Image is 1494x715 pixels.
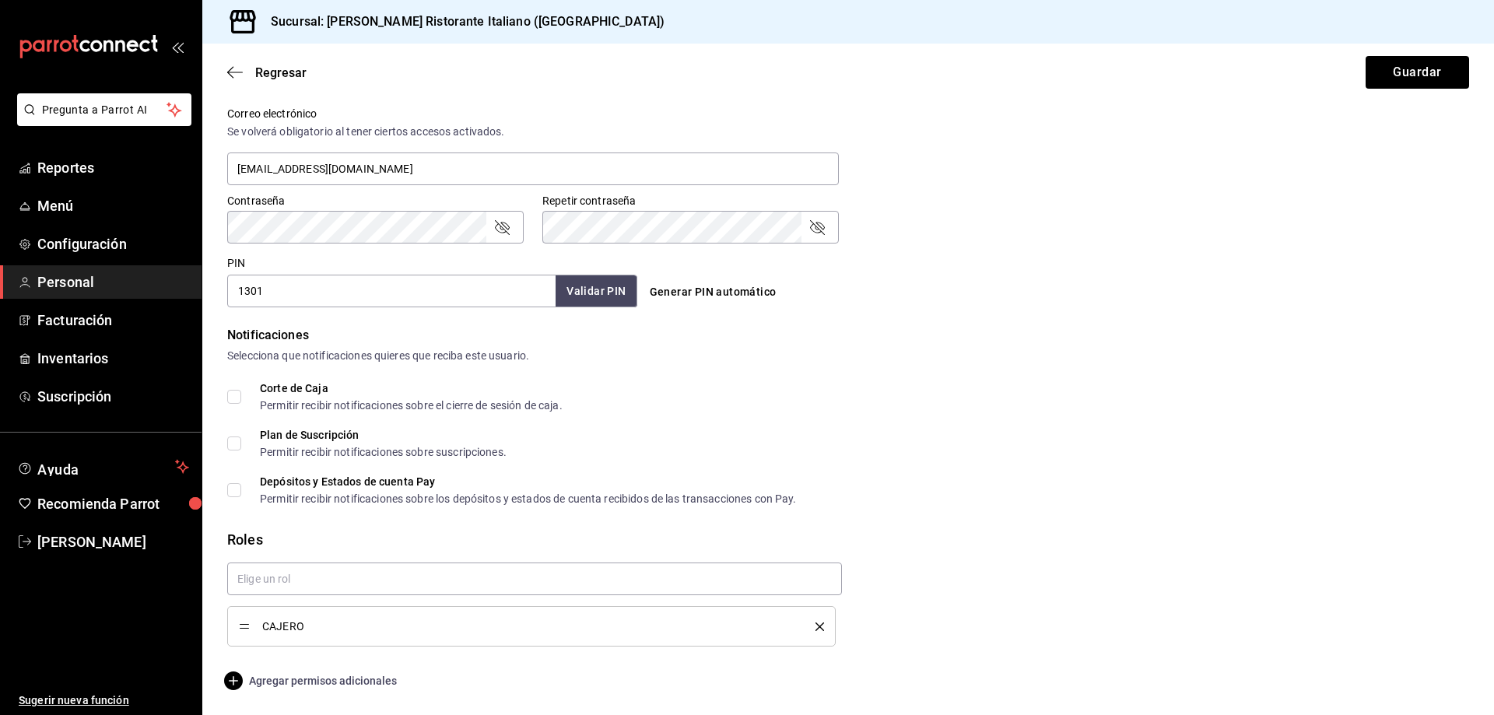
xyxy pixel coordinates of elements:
[227,108,839,119] label: Correo electrónico
[227,195,524,206] label: Contraseña
[17,93,191,126] button: Pregunta a Parrot AI
[37,157,189,178] span: Reportes
[37,457,169,476] span: Ayuda
[227,275,556,307] input: 3 a 6 dígitos
[37,386,189,407] span: Suscripción
[37,493,189,514] span: Recomienda Parrot
[556,275,637,307] button: Validar PIN
[644,278,783,307] button: Generar PIN automático
[171,40,184,53] button: open_drawer_menu
[227,671,397,690] button: Agregar permisos adicionales
[11,113,191,129] a: Pregunta a Parrot AI
[260,400,563,411] div: Permitir recibir notificaciones sobre el cierre de sesión de caja.
[260,476,797,487] div: Depósitos y Estados de cuenta Pay
[542,195,839,206] label: Repetir contraseña
[260,383,563,394] div: Corte de Caja
[227,124,839,140] div: Se volverá obligatorio al tener ciertos accesos activados.
[37,348,189,369] span: Inventarios
[227,563,842,595] input: Elige un rol
[255,65,307,80] span: Regresar
[227,326,1469,345] div: Notificaciones
[227,258,245,268] label: PIN
[262,621,792,632] span: CAJERO
[227,348,1469,364] div: Selecciona que notificaciones quieres que reciba este usuario.
[493,218,511,237] button: passwordField
[227,65,307,80] button: Regresar
[260,493,797,504] div: Permitir recibir notificaciones sobre los depósitos y estados de cuenta recibidos de las transacc...
[258,12,665,31] h3: Sucursal: [PERSON_NAME] Ristorante Italiano ([GEOGRAPHIC_DATA])
[37,195,189,216] span: Menú
[37,531,189,552] span: [PERSON_NAME]
[19,692,189,709] span: Sugerir nueva función
[227,529,1469,550] div: Roles
[260,447,507,457] div: Permitir recibir notificaciones sobre suscripciones.
[42,102,167,118] span: Pregunta a Parrot AI
[805,622,824,631] button: delete
[260,429,507,440] div: Plan de Suscripción
[37,310,189,331] span: Facturación
[808,218,826,237] button: passwordField
[37,272,189,293] span: Personal
[1366,56,1469,89] button: Guardar
[37,233,189,254] span: Configuración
